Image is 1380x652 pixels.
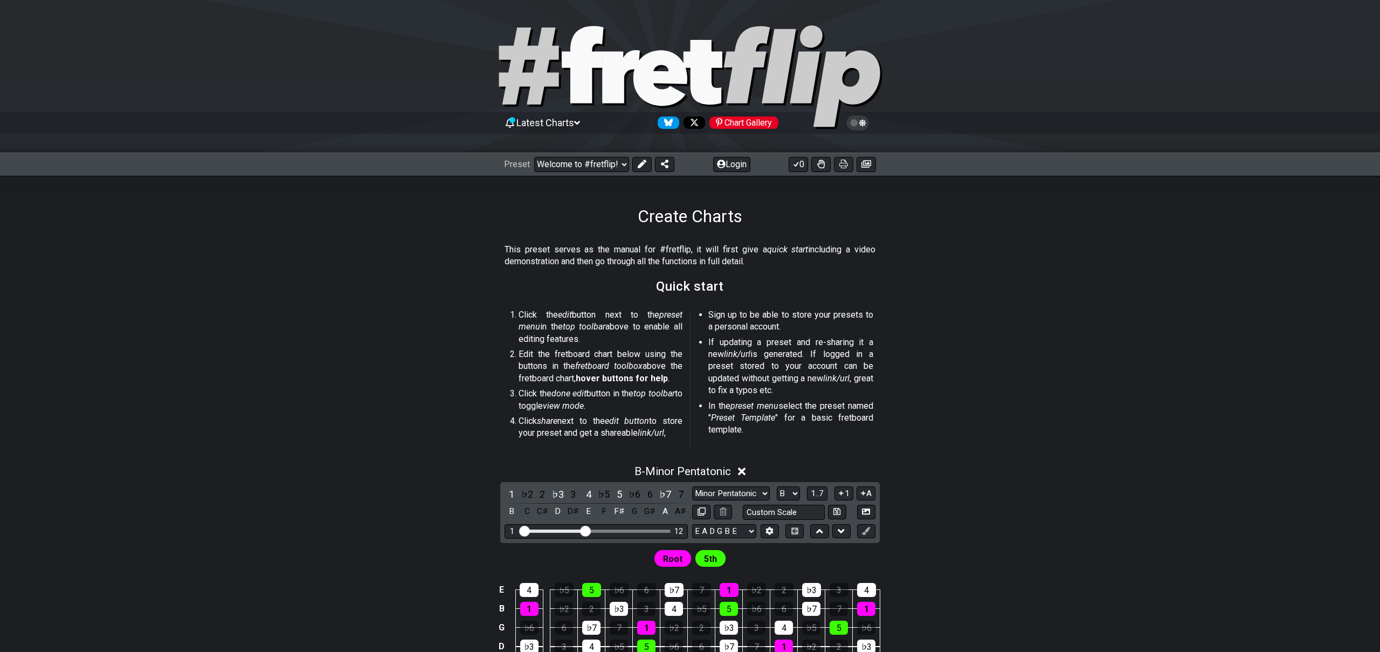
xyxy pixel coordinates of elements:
[674,487,688,502] div: toggle scale degree
[637,602,655,616] div: 3
[605,416,650,426] em: edit button
[610,602,628,616] div: ♭3
[823,373,850,383] em: link/url
[520,504,534,519] div: toggle pitch class
[519,348,682,385] p: Edit the fretboard chart below using the buttons in the above the fretboard chart, .
[582,602,601,616] div: 2
[714,505,732,519] button: Delete
[632,157,652,172] button: Edit Preset
[785,524,804,539] button: Toggle horizontal chord view
[857,621,875,635] div: ♭6
[830,621,848,635] div: 5
[495,618,508,637] td: G
[789,157,808,172] button: 0
[555,602,573,616] div: ♭2
[747,621,765,635] div: 3
[582,583,601,597] div: 5
[555,583,574,597] div: ♭5
[857,157,876,172] button: Create image
[537,416,557,426] em: share
[724,349,750,359] em: link/url
[692,505,710,519] button: Copy
[638,428,664,438] em: link/url
[811,157,831,172] button: Toggle Dexterity for all fretkits
[566,504,580,519] div: toggle pitch class
[535,504,549,519] div: toggle pitch class
[627,487,641,502] div: toggle scale degree
[597,504,611,519] div: toggle pitch class
[802,602,820,616] div: ♭7
[534,157,629,172] select: Preset
[720,583,739,597] div: 1
[692,524,756,539] select: Tuning
[663,551,682,567] span: First enable full edit mode to edit
[643,487,657,502] div: toggle scale degree
[828,505,846,519] button: Store user defined scale
[777,486,800,501] select: Tonic/Root
[555,621,573,635] div: 6
[505,524,688,539] div: Visible fret range
[692,602,710,616] div: ♭5
[720,621,738,635] div: ♭3
[665,621,683,635] div: ♭2
[708,337,873,397] p: If updating a preset and re-sharing it a new is generated. If logged in a preset stored to your a...
[582,487,596,502] div: toggle scale degree
[709,116,778,129] div: Chart Gallery
[857,602,875,616] div: 1
[665,602,683,616] div: 4
[705,116,778,129] a: #fretflip at Pinterest
[747,583,766,597] div: ♭2
[655,157,674,172] button: Share Preset
[643,504,657,519] div: toggle pitch class
[811,489,824,498] span: 1..7
[505,244,875,268] p: This preset serves as the manual for #fretflip, it will first give a including a video demonstrat...
[543,401,584,411] em: view mode
[802,621,820,635] div: ♭5
[575,361,643,371] em: fretboard toolbox
[519,309,682,345] p: Click the button next to the in the above to enable all editing features.
[658,504,672,519] div: toggle pitch class
[610,621,628,635] div: 7
[857,524,875,539] button: First click edit preset to enable marker editing
[674,527,683,536] div: 12
[551,504,565,519] div: toggle pitch class
[519,415,682,440] p: Click next to the to store your preset and get a shareable ,
[582,504,596,519] div: toggle pitch class
[767,244,809,255] em: quick start
[582,621,601,635] div: ♭7
[495,580,508,599] td: E
[775,602,793,616] div: 6
[558,310,572,320] em: edit
[627,504,641,519] div: toggle pitch class
[720,602,738,616] div: 5
[692,583,711,597] div: 7
[830,583,848,597] div: 3
[520,487,534,502] div: toggle scale degree
[830,602,848,616] div: 7
[516,117,574,128] span: Latest Charts
[510,527,514,536] div: 1
[807,486,827,501] button: 1..7
[857,505,875,519] button: Create Image
[832,524,851,539] button: Move down
[597,487,611,502] div: toggle scale degree
[520,621,539,635] div: ♭6
[834,486,853,501] button: 1
[505,504,519,519] div: toggle pitch class
[674,504,688,519] div: toggle pitch class
[504,159,530,169] span: Preset
[638,206,742,227] h1: Create Charts
[857,583,876,597] div: 4
[520,583,539,597] div: 4
[566,487,580,502] div: toggle scale degree
[810,524,829,539] button: Move up
[520,602,539,616] div: 1
[658,487,672,502] div: toggle scale degree
[708,400,873,436] p: In the select the preset named " " for a basic fretboard template.
[637,621,655,635] div: 1
[802,583,821,597] div: ♭3
[761,524,779,539] button: Edit Tuning
[653,116,679,129] a: Follow #fretflip at Bluesky
[634,465,731,478] span: B - Minor Pentatonic
[495,599,508,618] td: B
